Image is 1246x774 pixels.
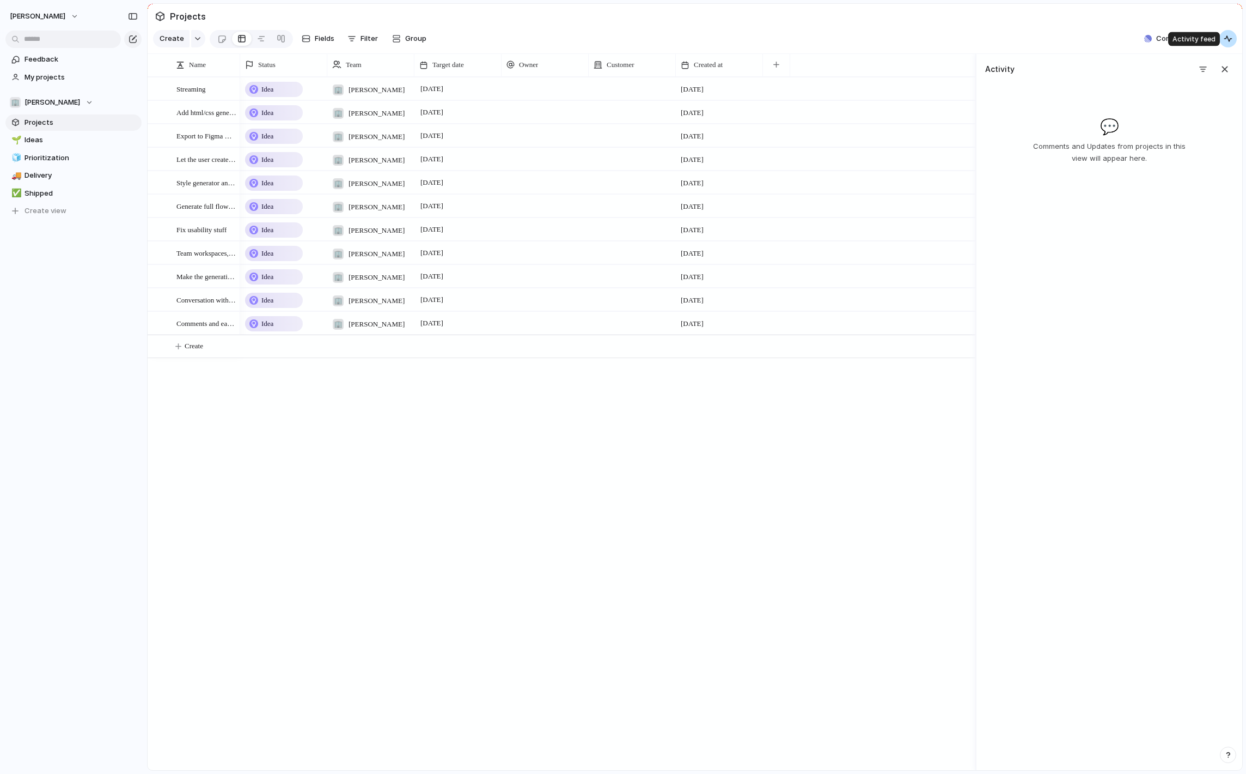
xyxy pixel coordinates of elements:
span: Idea [261,201,273,212]
span: Idea [261,84,273,95]
span: Shipped [25,188,138,199]
span: [DATE] [681,271,704,282]
a: 🚚Delivery [5,167,142,184]
span: Ideas [25,135,138,146]
button: 🧊 [10,153,21,164]
span: Feedback [25,54,138,65]
span: Idea [261,225,273,235]
div: 🏢 [333,202,344,213]
button: Create [153,30,190,47]
span: Group [405,33,426,44]
span: Team workspaces, give access to projects, manage team members in the project [176,246,236,259]
button: [PERSON_NAME] [5,8,84,25]
span: [DATE] [681,318,704,329]
span: [DATE] [418,106,446,119]
span: [DATE] [418,246,446,259]
div: 🚚 [11,170,19,182]
span: Generate full flows, not screens [176,199,236,212]
div: 🏢 [333,84,344,95]
span: [PERSON_NAME] [25,97,80,108]
span: My projects [25,72,138,83]
button: Fields [297,30,339,47]
span: Add html/css generation, doing it in measurable way [176,106,236,118]
span: [PERSON_NAME] [349,272,405,283]
p: Comments and Updates from projects in this view will appear here. [1026,140,1193,164]
span: [PERSON_NAME] [349,295,405,306]
span: [PERSON_NAME] [349,84,405,95]
button: Create [158,335,992,358]
span: [PERSON_NAME] [349,225,405,236]
span: [PERSON_NAME] [349,108,405,119]
div: 🏢 [333,319,344,330]
span: [DATE] [418,293,446,306]
h3: Activity [985,63,1015,75]
span: Created at [694,59,723,70]
button: Group [387,30,432,47]
span: [DATE] [681,107,704,118]
span: [DATE] [418,317,446,330]
span: Comments and easier sharing/access managment [176,317,236,329]
span: [DATE] [681,154,704,165]
span: [DATE] [418,270,446,283]
div: 🏢 [333,249,344,259]
div: Activity feed [1168,32,1220,46]
span: [PERSON_NAME] [349,249,405,259]
span: [DATE] [681,131,704,142]
div: 🏢 [333,272,344,283]
span: Fix usability stuff [176,223,227,235]
span: Delivery [25,170,138,181]
span: Export to Figma & Export to Code [176,129,236,142]
span: Idea [261,178,273,189]
span: [PERSON_NAME] [349,202,405,213]
div: 🏢 [333,108,344,119]
a: Projects [5,114,142,131]
button: Create view [5,203,142,219]
div: ✅ [11,187,19,199]
span: [DATE] [418,176,446,189]
span: [PERSON_NAME] [349,178,405,189]
div: 🏢 [10,97,21,108]
span: Target date [432,59,464,70]
span: Idea [261,271,273,282]
span: [DATE] [681,225,704,235]
button: Connect Linear [1140,31,1214,47]
a: ✅Shipped [5,185,142,202]
button: ✅ [10,188,21,199]
span: Idea [261,154,273,165]
span: Owner [519,59,538,70]
span: Team [346,59,362,70]
a: 🧊Prioritization [5,150,142,166]
span: Streaming [176,82,205,95]
span: Fields [315,33,334,44]
a: 🌱Ideas [5,132,142,148]
span: Idea [261,295,273,306]
span: [DATE] [418,199,446,213]
span: Create [185,341,203,352]
span: Create [160,33,184,44]
span: [DATE] [418,82,446,95]
div: 🏢 [333,178,344,189]
span: Name [189,59,206,70]
div: 🌱 [11,134,19,147]
span: [DATE] [681,84,704,95]
button: 🏢[PERSON_NAME] [5,94,142,111]
span: [DATE] [418,153,446,166]
div: 🏢 [333,295,344,306]
div: 🏢 [333,155,344,166]
span: Filter [361,33,378,44]
span: Create view [25,205,66,216]
span: Idea [261,131,273,142]
span: [PERSON_NAME] [10,11,65,22]
span: [DATE] [418,223,446,236]
div: 🏢 [333,225,344,236]
span: 💬 [1100,115,1119,138]
a: Feedback [5,51,142,68]
span: [DATE] [681,248,704,259]
div: 🧊 [11,152,19,164]
span: Projects [168,7,208,26]
span: Idea [261,107,273,118]
span: [DATE] [681,178,704,189]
